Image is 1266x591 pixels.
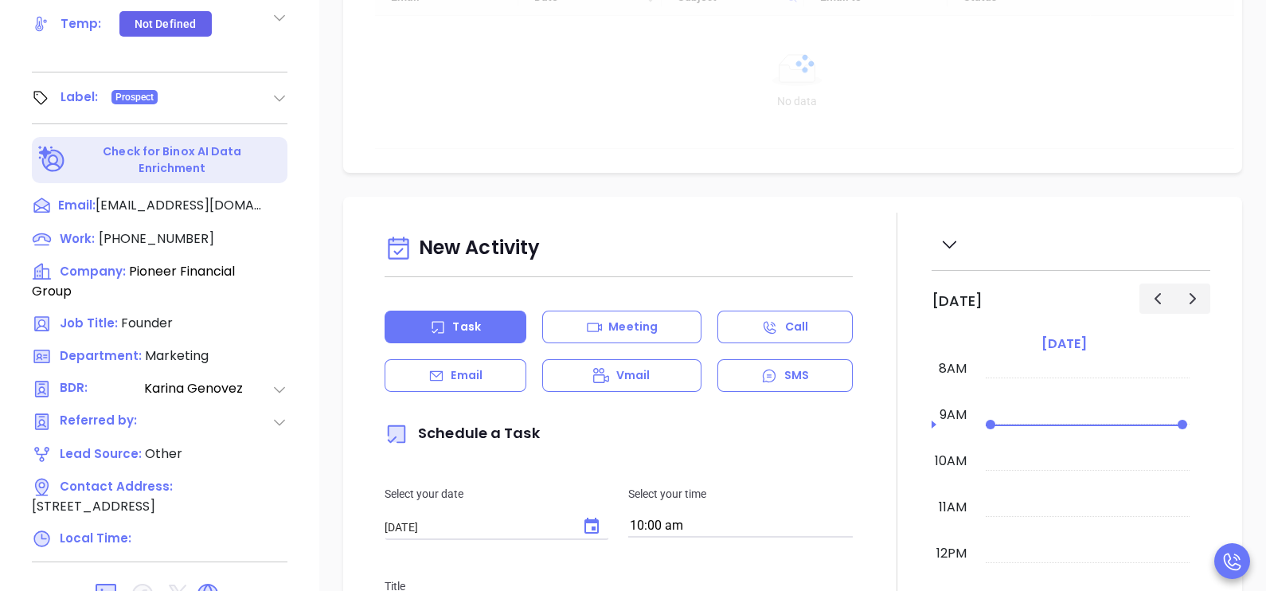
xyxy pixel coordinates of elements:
[60,530,131,546] span: Local Time:
[60,478,173,495] span: Contact Address:
[385,485,609,503] p: Select your date
[60,412,143,432] span: Referred by:
[38,146,66,174] img: Ai-Enrich-DaqCidB-.svg
[144,379,272,399] span: Karina Genovez
[60,379,143,399] span: BDR:
[933,544,970,563] div: 12pm
[60,445,142,462] span: Lead Source:
[60,230,95,247] span: Work:
[68,143,276,177] p: Check for Binox AI Data Enrichment
[61,12,102,36] div: Temp:
[936,498,970,517] div: 11am
[61,85,99,109] div: Label:
[451,367,483,384] p: Email
[452,319,480,335] p: Task
[628,485,853,503] p: Select your time
[385,519,569,535] input: MM/DD/YYYY
[784,367,809,384] p: SMS
[936,405,970,425] div: 9am
[932,452,970,471] div: 10am
[60,263,126,280] span: Company:
[616,367,651,384] p: Vmail
[576,511,608,542] button: Choose date, selected date is Sep 20, 2025
[99,229,214,248] span: [PHONE_NUMBER]
[115,88,154,106] span: Prospect
[60,315,118,331] span: Job Title:
[32,262,235,300] span: Pioneer Financial Group
[932,292,983,310] h2: [DATE]
[145,346,209,365] span: Marketing
[936,359,970,378] div: 8am
[385,423,540,443] span: Schedule a Task
[785,319,808,335] p: Call
[1038,333,1090,355] a: [DATE]
[1174,284,1210,313] button: Next day
[60,347,142,364] span: Department:
[145,444,182,463] span: Other
[1139,284,1175,313] button: Previous day
[385,229,853,269] div: New Activity
[96,196,263,215] span: [EMAIL_ADDRESS][DOMAIN_NAME]
[608,319,658,335] p: Meeting
[135,11,196,37] div: Not Defined
[32,497,155,515] span: [STREET_ADDRESS]
[121,314,173,332] span: Founder
[58,196,96,217] span: Email:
